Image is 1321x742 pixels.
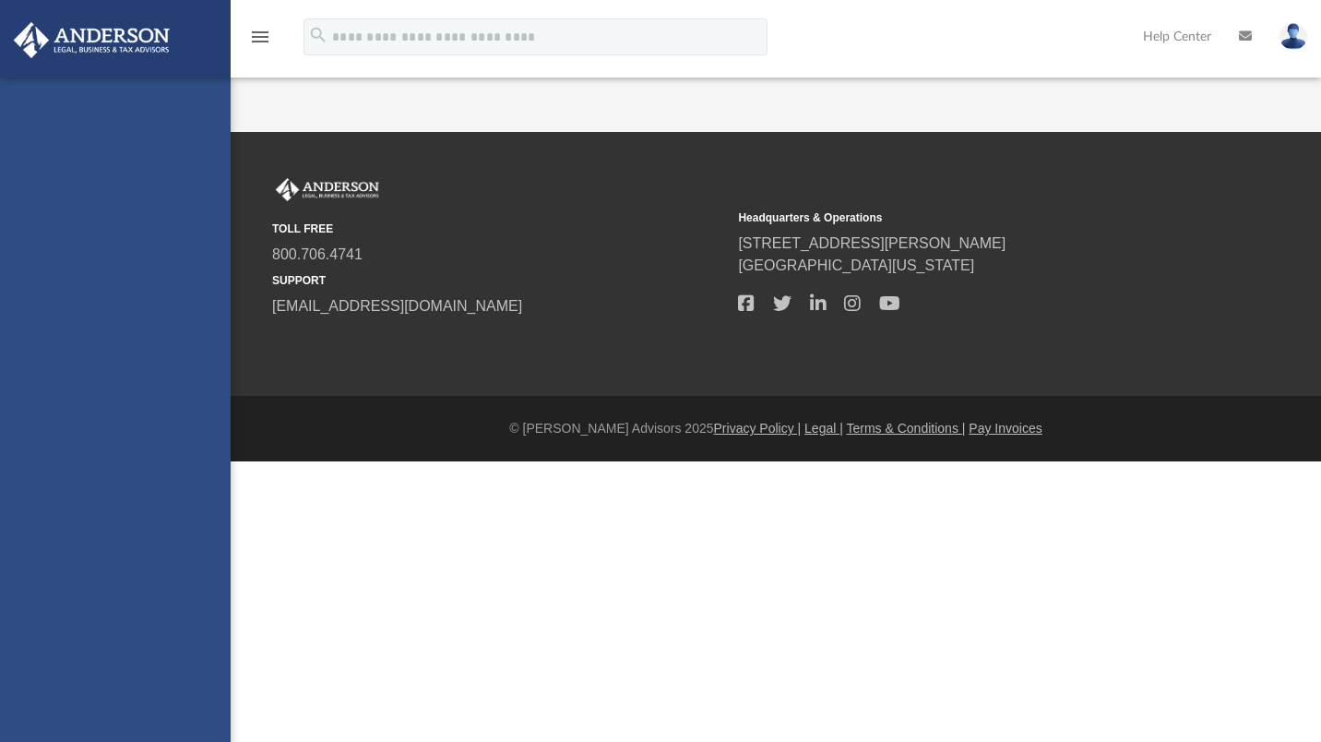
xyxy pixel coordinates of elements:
img: Anderson Advisors Platinum Portal [272,178,383,202]
a: Terms & Conditions | [847,421,966,436]
a: Pay Invoices [969,421,1041,436]
a: [EMAIL_ADDRESS][DOMAIN_NAME] [272,298,522,314]
small: Headquarters & Operations [738,209,1191,226]
a: Privacy Policy | [714,421,802,436]
img: Anderson Advisors Platinum Portal [8,22,175,58]
a: menu [249,35,271,48]
div: © [PERSON_NAME] Advisors 2025 [231,419,1321,438]
a: [GEOGRAPHIC_DATA][US_STATE] [738,257,974,273]
small: SUPPORT [272,272,725,289]
a: [STREET_ADDRESS][PERSON_NAME] [738,235,1006,251]
i: menu [249,26,271,48]
a: Legal | [804,421,843,436]
img: User Pic [1279,23,1307,50]
a: 800.706.4741 [272,246,363,262]
i: search [308,25,328,45]
small: TOLL FREE [272,221,725,237]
